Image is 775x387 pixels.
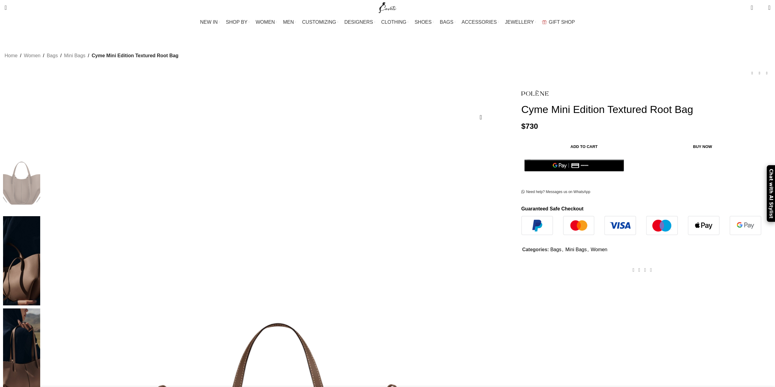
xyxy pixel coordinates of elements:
a: GIFT SHOP [542,16,575,28]
a: ACCESSORIES [462,16,499,28]
a: JEWELLERY [505,16,536,28]
a: Women [591,247,608,252]
a: WOMEN [256,16,277,28]
span: SHOP BY [226,19,248,25]
bdi: 730 [521,122,538,130]
a: Site logo [377,5,398,10]
img: guaranteed-safe-checkout-bordered.j [521,216,761,235]
a: Pinterest social link [642,266,648,275]
div: My Wishlist [758,2,764,14]
span: BAGS [440,19,453,25]
span: NEW IN [200,19,218,25]
span: 0 [751,3,756,8]
span: SHOES [414,19,432,25]
a: X social link [636,266,642,275]
span: 0 [759,6,763,11]
img: GiftBag [542,20,547,24]
a: Search [2,2,10,14]
span: Categories: [522,247,549,252]
span: WOMEN [256,19,275,25]
a: Facebook social link [631,266,636,275]
a: Mini Bags [64,52,85,60]
img: Polene bag [3,216,40,305]
a: Previous product [749,69,756,77]
a: Home [5,52,18,60]
nav: Breadcrumb [5,52,178,60]
a: SHOES [414,16,434,28]
span: Cyme Mini Edition Textured Root Bag [92,52,178,60]
a: DESIGNERS [344,16,375,28]
a: NEW IN [200,16,220,28]
a: Next product [763,69,770,77]
div: Main navigation [2,16,773,28]
button: Pay with GPay [524,159,624,171]
span: CUSTOMIZING [302,19,336,25]
span: ACCESSORIES [462,19,497,25]
span: JEWELLERY [505,19,534,25]
span: GIFT SHOP [549,19,575,25]
a: BAGS [440,16,455,28]
span: DESIGNERS [344,19,373,25]
button: Buy now [647,140,758,153]
strong: Guaranteed Safe Checkout [521,206,584,211]
span: $ [521,122,526,130]
a: 0 [748,2,756,14]
span: , [587,246,589,254]
span: MEN [283,19,294,25]
img: Polene [521,86,549,100]
a: Bags [550,247,561,252]
a: WhatsApp social link [648,266,654,275]
button: Add to cart [524,140,644,153]
a: CLOTHING [381,16,409,28]
a: SHOP BY [226,16,250,28]
h1: Cyme Mini Edition Textured Root Bag [521,103,770,116]
a: Women [24,52,41,60]
img: Polene [3,124,40,213]
span: , [562,246,563,254]
span: CLOTHING [381,19,407,25]
a: Bags [47,52,58,60]
a: Mini Bags [565,247,587,252]
a: CUSTOMIZING [302,16,338,28]
text: •••••• [581,164,589,168]
a: Need help? Messages us on WhatsApp [521,190,590,195]
a: MEN [283,16,296,28]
